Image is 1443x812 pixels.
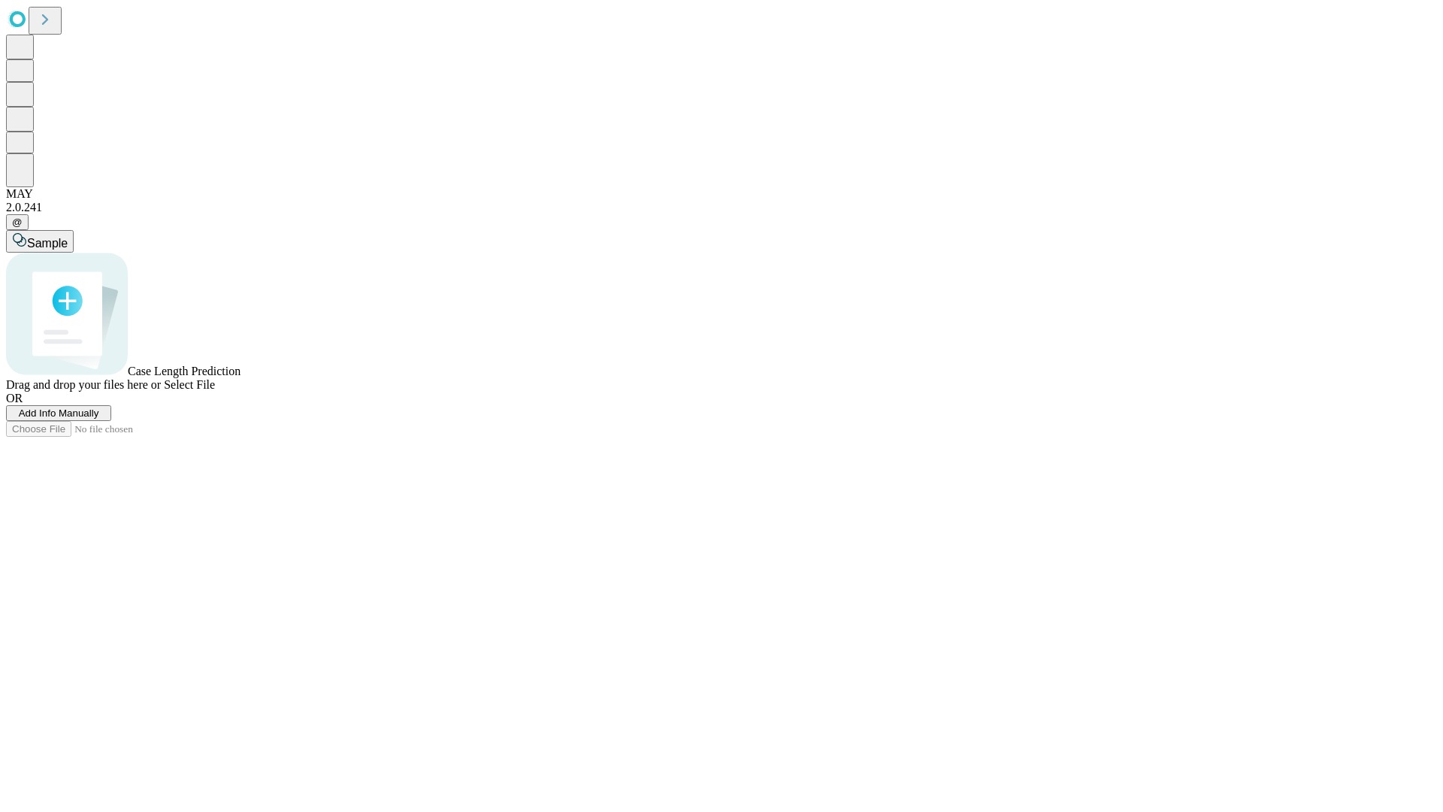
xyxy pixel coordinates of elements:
button: @ [6,214,29,230]
span: Case Length Prediction [128,365,240,377]
span: Sample [27,237,68,250]
div: 2.0.241 [6,201,1437,214]
span: Drag and drop your files here or [6,378,161,391]
span: Add Info Manually [19,408,99,419]
div: MAY [6,187,1437,201]
button: Add Info Manually [6,405,111,421]
span: OR [6,392,23,404]
span: Select File [164,378,215,391]
button: Sample [6,230,74,253]
span: @ [12,217,23,228]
